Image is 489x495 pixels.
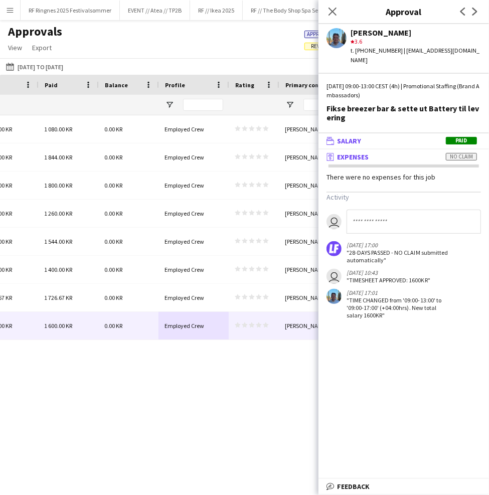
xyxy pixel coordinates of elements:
[165,125,204,133] span: Employed Crew
[4,41,26,54] a: View
[165,322,204,329] span: Employed Crew
[44,294,72,301] span: 1 726.67 KR
[347,269,430,276] div: [DATE] 10:43
[318,149,489,164] mat-expansion-panel-header: ExpensesNo claim
[279,312,349,340] div: [PERSON_NAME]
[285,100,294,109] button: Open Filter Menu
[337,136,361,145] span: Salary
[327,193,481,202] h3: Activity
[311,43,329,50] span: Review
[235,81,254,89] span: Rating
[44,125,72,133] span: 1 080.00 KR
[32,43,52,52] span: Export
[8,43,22,52] span: View
[28,41,56,54] a: Export
[165,153,204,161] span: Employed Crew
[318,173,489,182] div: There were no expenses for this job
[318,164,489,332] div: ExpensesNo claim
[337,482,370,491] span: Feedback
[279,284,349,311] div: [PERSON_NAME]
[446,153,477,160] span: No claim
[279,115,349,143] div: [PERSON_NAME]
[104,153,122,161] span: 0.00 KR
[165,100,174,109] button: Open Filter Menu
[318,133,489,148] mat-expansion-panel-header: SalaryPaid
[279,172,349,199] div: [PERSON_NAME]
[45,81,58,89] span: Paid
[327,269,342,284] app-user-avatar: Wilmer Borgnes
[165,182,204,189] span: Employed Crew
[304,41,350,50] span: 26
[165,266,204,273] span: Employed Crew
[279,143,349,171] div: [PERSON_NAME]
[44,238,72,245] span: 1 544.00 KR
[44,266,72,273] span: 1 400.00 KR
[44,153,72,161] span: 1 844.00 KR
[4,61,65,73] button: [DATE] to [DATE]
[104,266,122,273] span: 0.00 KR
[337,152,369,161] span: Expenses
[279,228,349,255] div: [PERSON_NAME]
[304,29,378,38] span: 101 of 5127
[351,46,481,64] div: t. [PHONE_NUMBER] | [EMAIL_ADDRESS][DOMAIN_NAME]
[104,294,122,301] span: 0.00 KR
[347,276,430,284] div: "TIMESHEET APPROVED: 1600KR"
[303,99,344,111] input: Primary contact Filter Input
[347,241,450,249] div: [DATE] 17:00
[165,294,204,301] span: Employed Crew
[104,238,122,245] span: 0.00 KR
[183,99,223,111] input: Profile Filter Input
[104,182,122,189] span: 0.00 KR
[120,1,190,20] button: EVENT // Atea // TP2B
[165,238,204,245] span: Employed Crew
[190,1,243,20] button: RF // Ikea 2025
[104,210,122,217] span: 0.00 KR
[351,37,481,46] div: 3.6
[104,322,122,329] span: 0.00 KR
[21,1,120,20] button: RF Ringnes 2025 Festivalsommer
[285,81,331,89] span: Primary contact
[104,125,122,133] span: 0.00 KR
[307,31,333,38] span: Approved
[44,210,72,217] span: 1 260.00 KR
[327,104,481,122] div: Fikse breezer bar & sette ut Battery til levering
[165,210,204,217] span: Employed Crew
[347,296,450,319] div: "TIME CHANGED from '09:00-13:00' to '09:00-17:00' (+04:00hrs). New total salary 1600KR"
[44,182,72,189] span: 1 800.00 KR
[347,289,450,296] div: [DATE] 17:01
[243,1,333,20] button: RF // The Body Shop Spa Serie
[327,289,342,304] app-user-avatar: Petter Danielsen
[44,322,72,329] span: 1 600.00 KR
[327,241,342,256] img: logo.png
[351,28,481,37] div: [PERSON_NAME]
[105,81,128,89] span: Balance
[446,137,477,144] span: Paid
[318,479,489,494] mat-expansion-panel-header: Feedback
[318,5,489,18] h3: Approval
[347,249,450,264] div: "28-DAYS PASSED - NO CLAIM submitted automatically"
[165,81,185,89] span: Profile
[279,256,349,283] div: [PERSON_NAME]
[327,82,481,100] div: [DATE] 09:00-13:00 CEST (4h) | Promotional Staffing (Brand Ambassadors)
[279,200,349,227] div: [PERSON_NAME]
